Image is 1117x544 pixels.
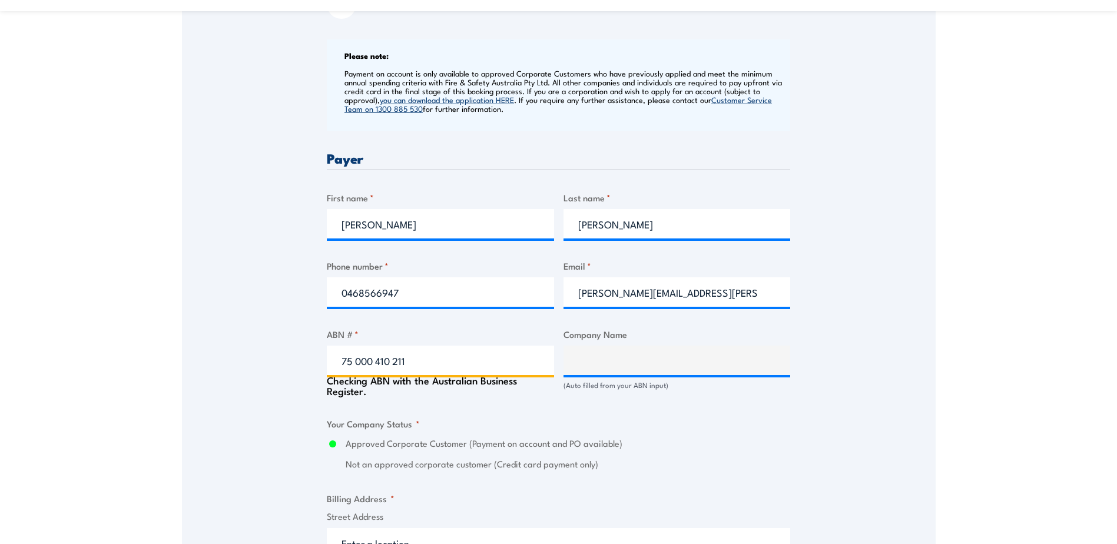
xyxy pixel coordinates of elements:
label: Email [564,259,791,273]
legend: Your Company Status [327,417,420,430]
p: Payment on account is only available to approved Corporate Customers who have previously applied ... [344,69,787,113]
label: Street Address [327,510,790,523]
label: Approved Corporate Customer (Payment on account and PO available) [346,437,790,450]
label: Last name [564,191,791,204]
div: Checking ABN with the Australian Business Register. [327,375,554,396]
div: (Auto filled from your ABN input) [564,380,791,391]
a: you can download the application HERE [380,94,514,105]
b: Please note: [344,49,389,61]
legend: Billing Address [327,492,395,505]
h3: Payer [327,151,790,165]
label: Company Name [564,327,791,341]
label: Not an approved corporate customer (Credit card payment only) [346,457,790,471]
a: Customer Service Team on 1300 885 530 [344,94,772,114]
label: First name [327,191,554,204]
label: ABN # [327,327,554,341]
label: Phone number [327,259,554,273]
